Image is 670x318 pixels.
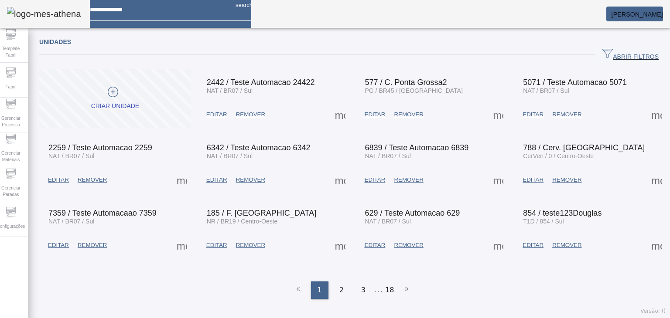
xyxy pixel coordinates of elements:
span: EDITAR [365,241,386,250]
span: EDITAR [523,176,544,184]
span: EDITAR [206,241,227,250]
button: REMOVER [548,107,586,122]
span: EDITAR [48,176,69,184]
span: REMOVER [78,241,107,250]
span: EDITAR [523,110,544,119]
span: T1D / 854 / Sul [523,218,564,225]
span: NAT / BR07 / Sul [207,152,253,159]
span: NR / BR19 / Centro-Oeste [207,218,278,225]
div: Criar unidade [91,102,139,111]
button: Mais [490,237,506,253]
span: REMOVER [394,241,423,250]
button: REMOVER [232,172,270,188]
span: EDITAR [365,110,386,119]
span: 854 / teste123Douglas [523,209,602,217]
span: EDITAR [48,241,69,250]
button: Mais [490,172,506,188]
span: CerVen / 0 / Centro-Oeste [523,152,594,159]
span: 7359 / Teste Automacaao 7359 [48,209,157,217]
button: Mais [332,107,348,122]
button: Mais [332,237,348,253]
span: 6342 / Teste Automacao 6342 [207,143,311,152]
button: Mais [649,107,664,122]
span: ABRIR FILTROS [602,48,659,61]
button: EDITAR [44,237,73,253]
span: REMOVER [236,176,265,184]
span: 629 / Teste Automacao 629 [365,209,460,217]
button: EDITAR [202,172,232,188]
img: logo-mes-athena [7,7,81,21]
button: Mais [174,237,190,253]
li: ... [374,281,383,299]
button: Mais [490,107,506,122]
span: NAT / BR07 / Sul [365,218,411,225]
button: ABRIR FILTROS [595,47,666,63]
button: EDITAR [360,172,390,188]
span: 788 / Cerv. [GEOGRAPHIC_DATA] [523,143,645,152]
span: REMOVER [394,176,423,184]
button: REMOVER [232,107,270,122]
button: REMOVER [548,172,586,188]
button: Criar unidade [39,69,191,128]
span: 5071 / Teste Automacao 5071 [523,78,627,87]
button: REMOVER [390,172,427,188]
span: 3 [361,285,366,295]
span: EDITAR [365,176,386,184]
button: REMOVER [232,237,270,253]
span: 185 / F. [GEOGRAPHIC_DATA] [207,209,316,217]
button: REMOVER [73,172,111,188]
span: Versão: () [640,308,666,314]
span: REMOVER [552,176,581,184]
button: EDITAR [360,237,390,253]
li: 18 [385,281,394,299]
span: 2442 / Teste Automacao 24422 [207,78,315,87]
button: Mais [649,172,664,188]
span: EDITAR [523,241,544,250]
span: Unidades [39,38,71,45]
button: REMOVER [390,107,427,122]
button: EDITAR [202,237,232,253]
button: Mais [649,237,664,253]
span: REMOVER [78,176,107,184]
button: REMOVER [390,237,427,253]
span: EDITAR [206,176,227,184]
button: EDITAR [202,107,232,122]
span: [PERSON_NAME] [612,11,663,18]
span: Fabril [3,81,19,93]
span: NAT / BR07 / Sul [207,87,253,94]
button: EDITAR [518,237,548,253]
button: Mais [332,172,348,188]
span: REMOVER [394,110,423,119]
span: NAT / BR07 / Sul [48,152,94,159]
span: REMOVER [236,110,265,119]
span: NAT / BR07 / Sul [365,152,411,159]
span: 2259 / Teste Automacao 2259 [48,143,152,152]
button: EDITAR [44,172,73,188]
span: 577 / C. Ponta Grossa2 [365,78,447,87]
span: REMOVER [552,241,581,250]
span: REMOVER [552,110,581,119]
span: EDITAR [206,110,227,119]
button: EDITAR [518,107,548,122]
button: EDITAR [360,107,390,122]
button: Mais [174,172,190,188]
span: 2 [339,285,344,295]
span: PG / BR45 / [GEOGRAPHIC_DATA] [365,87,463,94]
span: NAT / BR07 / Sul [523,87,569,94]
span: 6839 / Teste Automacao 6839 [365,143,469,152]
button: EDITAR [518,172,548,188]
span: REMOVER [236,241,265,250]
span: NAT / BR07 / Sul [48,218,94,225]
button: REMOVER [73,237,111,253]
button: REMOVER [548,237,586,253]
